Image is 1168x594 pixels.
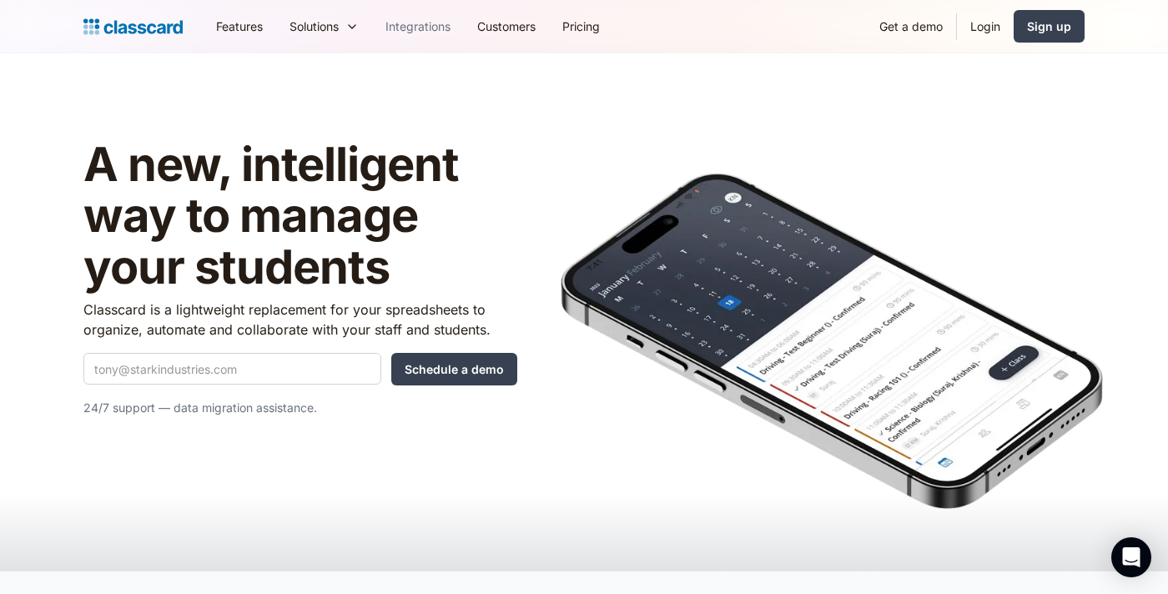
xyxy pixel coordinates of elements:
[549,8,613,45] a: Pricing
[83,300,517,340] p: Classcard is a lightweight replacement for your spreadsheets to organize, automate and collaborat...
[83,139,517,294] h1: A new, intelligent way to manage your students
[391,353,517,385] input: Schedule a demo
[83,15,183,38] a: home
[289,18,339,35] div: Solutions
[1111,537,1151,577] div: Open Intercom Messenger
[83,353,381,385] input: tony@starkindustries.com
[866,8,956,45] a: Get a demo
[203,8,276,45] a: Features
[83,353,517,385] form: Quick Demo Form
[464,8,549,45] a: Customers
[276,8,372,45] div: Solutions
[83,398,517,418] p: 24/7 support — data migration assistance.
[372,8,464,45] a: Integrations
[1027,18,1071,35] div: Sign up
[1014,10,1085,43] a: Sign up
[957,8,1014,45] a: Login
